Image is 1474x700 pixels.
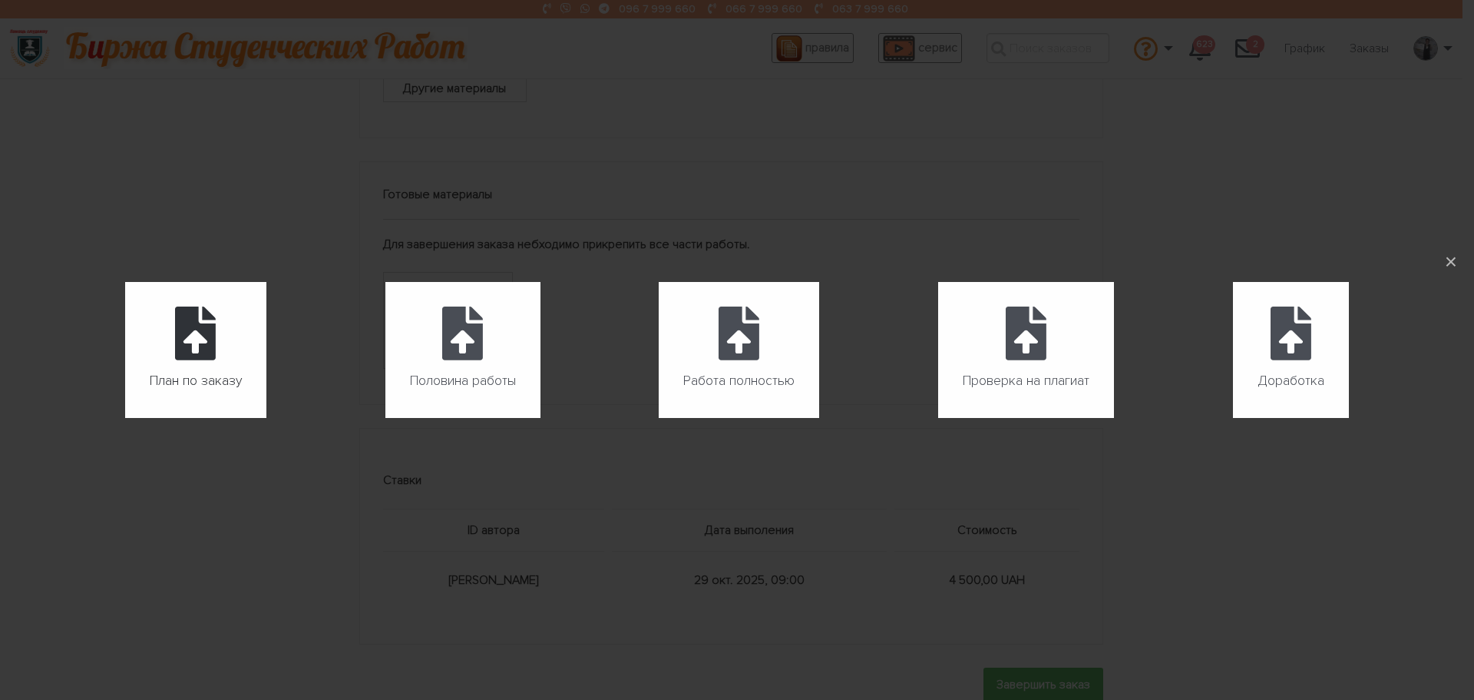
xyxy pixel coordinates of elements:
[683,369,795,393] span: Работа полностью
[410,369,516,393] span: Половина работы
[1434,245,1468,279] button: ×
[150,369,242,393] span: План по заказу
[1258,369,1324,393] span: Доработка
[963,369,1089,393] span: Проверка на плагиат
